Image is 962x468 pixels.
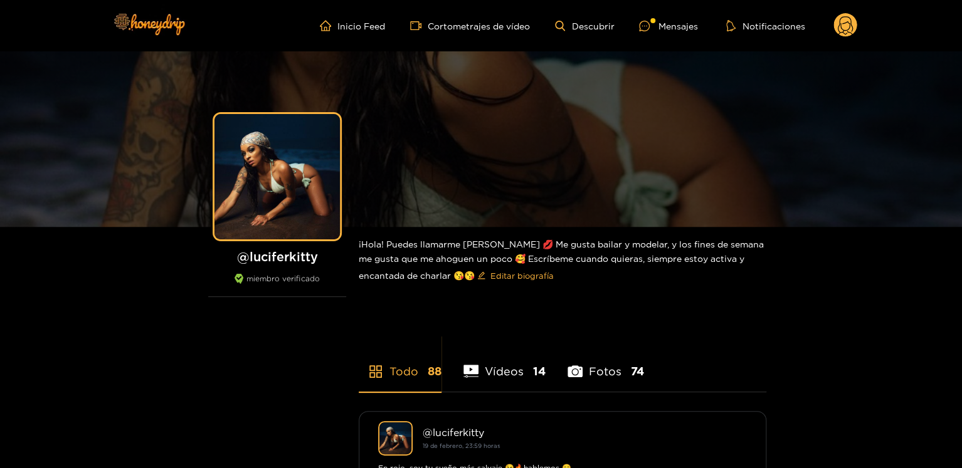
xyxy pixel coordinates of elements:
font: Cortometrajes de vídeo [428,21,530,31]
a: Inicio Feed [320,20,385,31]
font: Fotos [589,365,621,377]
a: Descubrir [555,21,614,31]
font: Inicio Feed [337,21,385,31]
font: Mensajes [658,21,697,31]
span: editar [477,271,485,281]
span: tienda de aplicaciones [368,364,383,379]
img: luciferkitty [378,421,413,455]
font: 14 [533,365,546,377]
font: Descubrir [571,21,614,31]
font: Editar biografía [490,271,554,280]
font: @luciferkitty [423,427,484,438]
font: Notificaciones [742,21,805,31]
button: Notificaciones [722,19,808,32]
span: hogar [320,20,337,31]
a: Cortometrajes de vídeo [410,20,530,31]
button: editarEditar biografía [475,266,556,286]
font: 74 [631,365,644,377]
font: 88 [428,365,441,377]
font: miembro verificado [246,274,320,283]
font: ¡Hola! Puedes llamarme [PERSON_NAME] 💋 Me gusta bailar y modelar, y los fines de semana me gusta ... [359,239,764,280]
font: 19 de febrero, 23:59 horas [423,442,500,449]
span: cámara de vídeo [410,20,428,31]
font: Todo [389,365,418,377]
font: @luciferkitty [237,249,318,263]
font: Vídeos [485,365,524,377]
